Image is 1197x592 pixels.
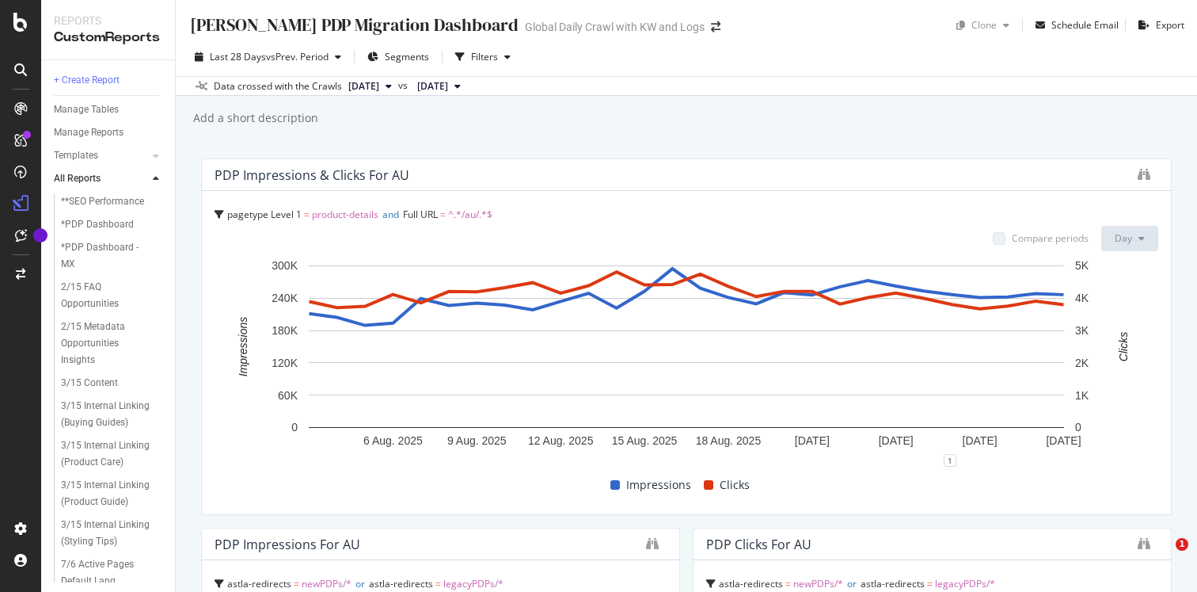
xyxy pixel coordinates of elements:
text: 60K [278,389,298,402]
a: Templates [54,147,148,164]
div: Reports [54,13,162,29]
text: 5K [1075,259,1089,272]
text: 300K [272,259,298,272]
div: Filters [471,50,498,63]
div: + Create Report [54,72,120,89]
div: 2/15 FAQ Opportunities [61,279,150,312]
text: 18 Aug. 2025 [696,434,762,447]
a: 3/15 Internal Linking (Buying Guides) [61,398,164,431]
span: = [440,208,446,221]
div: [PERSON_NAME] PDP Migration Dashboard [188,13,519,37]
div: Data crossed with the Crawls [214,79,342,94]
text: 3K [1075,324,1089,337]
div: PDP Impressions & Clicks for AUpagetype Level 1 = product-detailsandFull URL = ^.*/au/.*$Compare ... [201,159,1172,515]
div: PDP Impressions & Clicks for AU [215,167,409,183]
span: Segments [385,50,429,63]
span: legacyPDPs/* [443,577,503,590]
text: 9 Aug. 2025 [447,434,507,447]
span: Clicks [720,476,750,495]
span: ^.*/au/.*$ [448,208,492,221]
text: 4K [1075,292,1089,304]
div: Templates [54,147,98,164]
div: Compare periods [1012,231,1089,245]
div: arrow-right-arrow-left [711,21,720,32]
div: PDP Clicks for AU [706,537,811,552]
span: = [304,208,310,221]
div: Manage Reports [54,124,123,141]
span: and [382,208,399,221]
text: 120K [272,357,298,369]
span: 1 [1176,538,1188,551]
button: Schedule Email [1029,13,1119,38]
span: 2025 Aug. 30th [348,79,379,94]
span: legacyPDPs/* [935,577,995,590]
div: 1 [944,454,956,467]
text: 1K [1075,389,1089,402]
span: newPDPs/* [793,577,843,590]
div: Global Daily Crawl with KW and Logs [525,19,705,35]
text: [DATE] [1046,434,1081,447]
button: [DATE] [411,77,467,96]
span: astla-redirects [369,577,433,590]
a: 3/15 Internal Linking (Product Guide) [61,477,164,510]
a: *PDP Dashboard - MX [61,239,164,273]
span: newPDPs/* [302,577,351,590]
a: *PDP Dashboard [61,216,164,233]
div: 3/15 Internal Linking (Product Guide) [61,477,154,510]
text: 12 Aug. 2025 [528,434,594,447]
button: Last 28 DaysvsPrev. Period [188,44,348,70]
span: = [294,577,299,590]
span: = [435,577,441,590]
text: Clicks [1117,332,1130,361]
div: binoculars [1138,168,1150,181]
span: astla-redirects [227,577,291,590]
iframe: Intercom live chat [1143,538,1181,576]
a: All Reports [54,170,148,187]
button: Filters [449,44,517,70]
span: Day [1115,231,1132,245]
div: Schedule Email [1051,18,1119,32]
div: PDP Impressions for AU [215,537,360,552]
a: Manage Tables [54,101,164,118]
button: Segments [361,44,435,70]
a: 2/15 FAQ Opportunities [61,279,164,312]
button: Day [1101,226,1158,251]
span: astla-redirects [861,577,925,590]
a: 3/15 Internal Linking (Styling Tips) [61,517,164,550]
span: vs Prev. Period [266,50,329,63]
span: = [785,577,791,590]
text: [DATE] [963,434,997,447]
button: Clone [950,13,1016,38]
span: Last 28 Days [210,50,266,63]
a: **SEO Performance [61,193,164,210]
button: Export [1132,13,1184,38]
span: or [847,577,857,590]
span: Full URL [403,208,438,221]
span: = [927,577,933,590]
div: 3/15 Internal Linking (Styling Tips) [61,517,154,550]
text: 6 Aug. 2025 [363,434,423,447]
div: Tooltip anchor [33,228,47,243]
span: vs [398,78,411,93]
text: 180K [272,324,298,337]
div: 3/15 Internal Linking (Product Care) [61,437,154,471]
a: Manage Reports [54,124,164,141]
div: 3/15 Internal Linking (Buying Guides) [61,398,154,431]
text: 0 [1075,421,1081,433]
div: binoculars [646,537,659,550]
text: 240K [272,292,298,304]
text: 2K [1075,357,1089,369]
div: Clone [971,18,997,32]
a: 3/15 Internal Linking (Product Care) [61,437,164,471]
div: Add a short description [192,110,318,126]
span: or [355,577,365,590]
div: *PDP Dashboard - MX [61,239,149,273]
div: Manage Tables [54,101,119,118]
div: Export [1156,18,1184,32]
svg: A chart. [215,258,1158,460]
text: 15 Aug. 2025 [612,434,678,447]
span: pagetype Level 1 [227,208,302,221]
a: 3/15 Content [61,375,164,391]
button: [DATE] [342,77,398,96]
